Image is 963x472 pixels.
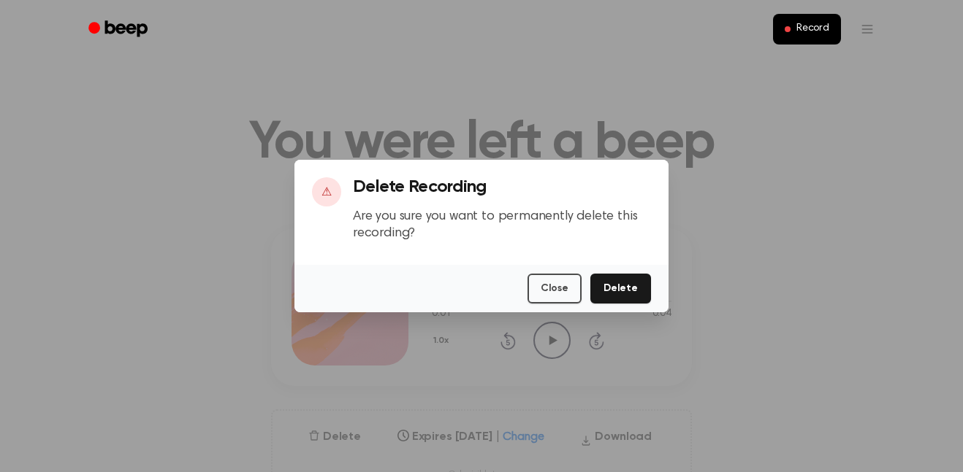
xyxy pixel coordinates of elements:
h3: Delete Recording [353,177,651,197]
span: Record [796,23,829,36]
button: Open menu [850,12,885,47]
button: Record [773,14,841,45]
button: Close [528,274,582,303]
a: Beep [78,15,161,44]
div: ⚠ [312,177,341,206]
p: Are you sure you want to permanently delete this recording? [353,209,651,241]
button: Delete [590,274,651,303]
